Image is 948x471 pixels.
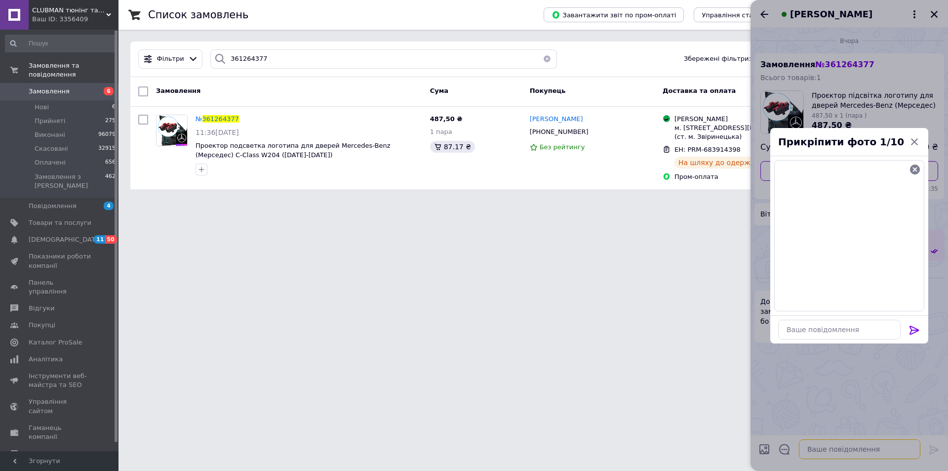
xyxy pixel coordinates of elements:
[29,424,91,441] span: Гаманець компанії
[157,115,187,146] img: Фото товару
[148,9,248,21] h1: Список замовлень
[29,235,102,244] span: [DEMOGRAPHIC_DATA]
[98,130,116,139] span: 96079
[105,172,116,190] span: 462
[530,87,566,94] span: Покупець
[202,115,239,123] span: 361264377
[29,304,54,313] span: Відгуки
[674,115,814,124] div: [PERSON_NAME]
[105,235,117,244] span: 50
[674,124,814,141] div: м. [STREET_ADDRESS][PERSON_NAME], (ст. м. Звіринецька)
[674,146,741,153] span: ЕН: PRM-683914398
[210,49,557,69] input: Пошук за номером замовлення, ПІБ покупця, номером телефону, Email, номером накладної
[35,158,66,167] span: Оплачені
[530,115,583,124] a: [PERSON_NAME]
[530,128,589,135] span: [PHONE_NUMBER]
[29,338,82,347] span: Каталог ProSale
[112,103,116,112] span: 6
[196,142,391,159] a: Проектор подсветка логотипа для дверей Mercedes-Benz (Мерседес) C-Class W204 ([DATE]-[DATE])
[29,218,91,227] span: Товари та послуги
[540,143,585,151] span: Без рейтингу
[196,115,202,123] span: №
[430,87,448,94] span: Cума
[694,7,785,22] button: Управління статусами
[5,35,117,52] input: Пошук
[29,278,91,296] span: Панель управління
[98,144,116,153] span: 32915
[530,115,583,123] span: [PERSON_NAME]
[29,449,54,458] span: Маркет
[430,115,463,123] span: 487,50 ₴
[29,321,55,330] span: Покупці
[35,117,65,126] span: Прийняті
[663,87,736,94] span: Доставка та оплата
[684,54,751,64] span: Збережені фільтри:
[35,172,105,190] span: Замовлення з [PERSON_NAME]
[35,103,49,112] span: Нові
[196,115,239,123] a: №361264377
[105,158,116,167] span: 656
[32,15,118,24] div: Ваш ID: 3356409
[29,397,91,415] span: Управління сайтом
[29,202,77,211] span: Повідомлення
[552,10,676,19] span: Завантажити звіт по пром-оплаті
[35,144,68,153] span: Скасовані
[156,87,200,94] span: Замовлення
[430,141,475,153] div: 87.17 ₴
[157,54,184,64] span: Фільтри
[29,252,91,270] span: Показники роботи компанії
[104,87,114,95] span: 6
[32,6,106,15] span: CLUBMAN тюнінг та автоаксесуари
[29,87,70,96] span: Замовлення
[544,7,684,22] button: Завантажити звіт по пром-оплаті
[104,202,114,210] span: 4
[702,11,777,19] span: Управління статусами
[778,136,904,148] span: Прикріпити фото 1/10
[94,235,105,244] span: 11
[430,128,452,135] span: 1 пара
[29,355,63,364] span: Аналітика
[105,117,116,126] span: 275
[196,128,239,136] span: 11:36[DATE]
[156,115,188,146] a: Фото товару
[674,157,775,169] div: На шляху до одержувача
[29,372,91,389] span: Інструменти веб-майстра та SEO
[29,61,118,79] span: Замовлення та повідомлення
[35,130,65,139] span: Виконані
[537,49,557,69] button: Очистить
[674,172,814,181] div: Пром-оплата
